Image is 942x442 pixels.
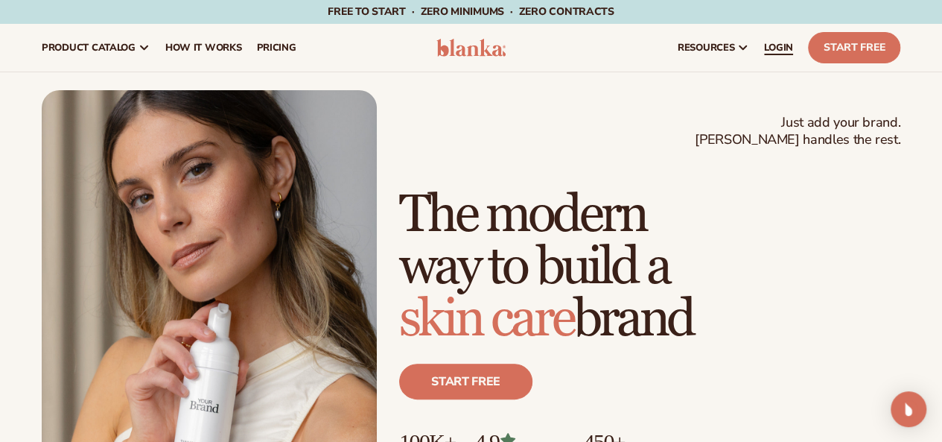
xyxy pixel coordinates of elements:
span: resources [678,42,734,54]
span: How It Works [165,42,242,54]
a: product catalog [34,24,158,72]
span: skin care [399,288,573,351]
span: pricing [256,42,296,54]
a: How It Works [158,24,249,72]
span: Free to start · ZERO minimums · ZERO contracts [328,4,614,19]
span: LOGIN [764,42,793,54]
span: product catalog [42,42,136,54]
a: pricing [249,24,303,72]
a: Start free [399,364,532,400]
a: Start Free [808,32,900,63]
h1: The modern way to build a brand [399,189,900,346]
img: logo [436,39,506,57]
a: LOGIN [757,24,801,72]
a: resources [670,24,757,72]
span: Just add your brand. [PERSON_NAME] handles the rest. [695,114,900,149]
div: Open Intercom Messenger [891,391,926,427]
